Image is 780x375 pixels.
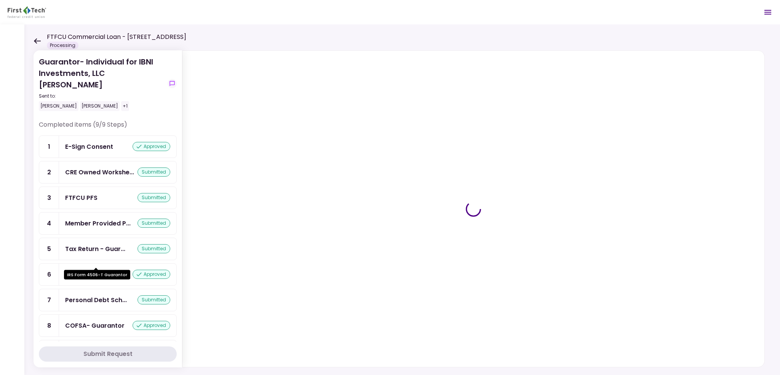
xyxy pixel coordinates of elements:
h1: FTFCU Commercial Loan - [STREET_ADDRESS] [47,32,186,42]
div: approved [133,142,170,151]
div: Guarantor- Individual for IBNI Investments, LLC [PERSON_NAME] [39,56,165,111]
a: 4Member Provided PFSsubmitted [39,212,177,235]
div: [PERSON_NAME] [80,101,120,111]
div: submitted [137,167,170,177]
img: Partner icon [8,6,46,18]
div: approved [133,270,170,279]
div: 6 [39,264,59,285]
a: 2CRE Owned Worksheetsubmitted [39,161,177,183]
a: 9Liquidity Statements - Guarantorsubmitted [39,340,177,362]
div: 9 [39,340,59,362]
a: 3FTFCU PFSsubmitted [39,187,177,209]
div: IRS Form 4506-T Guarantor [64,270,130,280]
div: 5 [39,238,59,260]
div: 7 [39,289,59,311]
div: submitted [137,193,170,202]
div: CRE Owned Worksheet [65,167,134,177]
button: show-messages [168,79,177,88]
div: [PERSON_NAME] [39,101,78,111]
div: Completed items (9/9 Steps) [39,120,177,135]
button: Submit Request [39,346,177,362]
div: E-Sign Consent [65,142,113,151]
div: COFSA- Guarantor [65,321,125,330]
div: submitted [137,244,170,253]
div: 1 [39,136,59,158]
div: Sent to: [39,93,165,100]
div: 3 [39,187,59,209]
div: +1 [121,101,129,111]
div: 2 [39,161,59,183]
div: 8 [39,315,59,336]
div: Submit Request [83,349,133,359]
div: submitted [137,219,170,228]
div: Personal Debt Schedule [65,295,127,305]
div: Tax Return - Guarantor [65,244,125,254]
div: submitted [137,295,170,304]
div: Processing [47,42,78,49]
a: 6IRS Form 4506-T Guarantorapproved [39,263,177,286]
a: 5Tax Return - Guarantorsubmitted [39,238,177,260]
a: 1E-Sign Consentapproved [39,135,177,158]
a: 8COFSA- Guarantorapproved [39,314,177,337]
button: Open menu [759,3,777,21]
div: Member Provided PFS [65,219,131,228]
div: approved [133,321,170,330]
div: FTFCU PFS [65,193,97,203]
div: 4 [39,212,59,234]
a: 7Personal Debt Schedulesubmitted [39,289,177,311]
